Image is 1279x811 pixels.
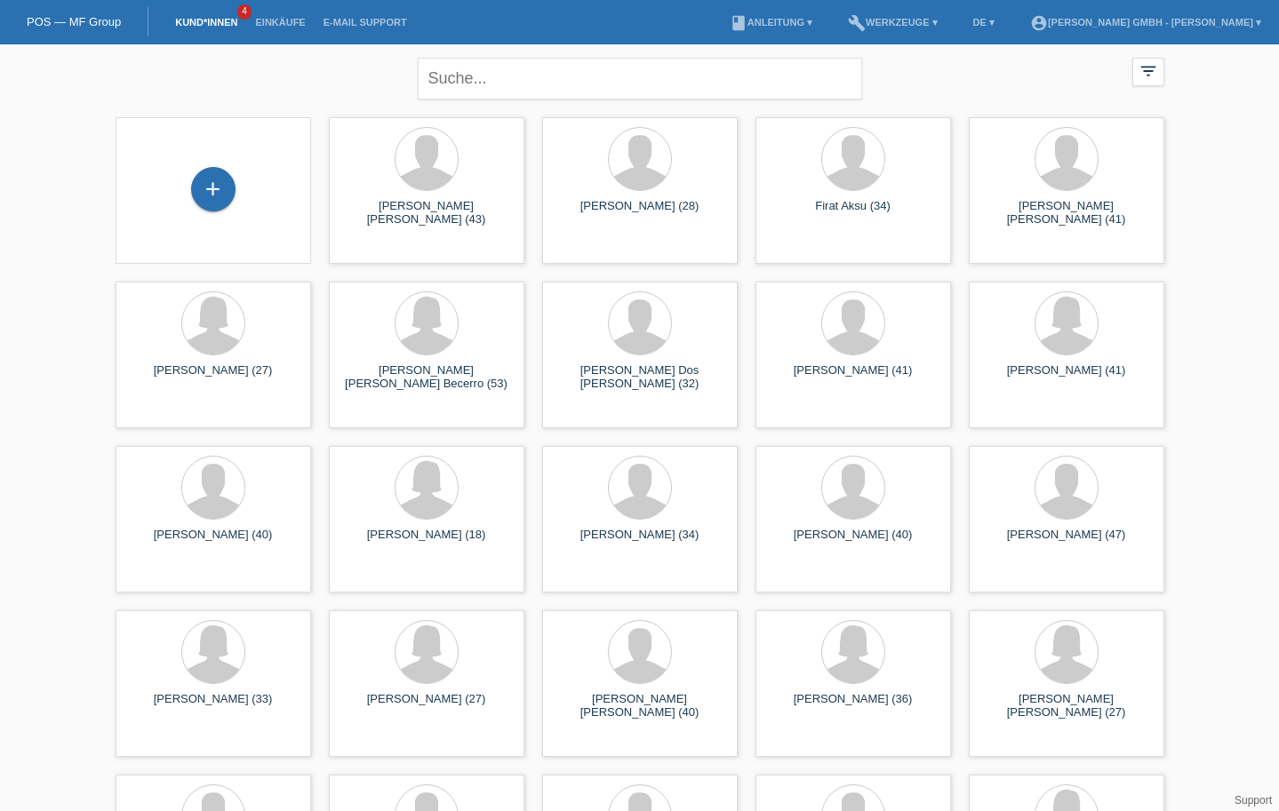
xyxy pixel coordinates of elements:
a: Kund*innen [166,17,246,28]
div: [PERSON_NAME] [PERSON_NAME] (43) [343,199,510,227]
div: [PERSON_NAME] Dos [PERSON_NAME] (32) [556,363,723,392]
a: Einkäufe [246,17,314,28]
div: [PERSON_NAME] [PERSON_NAME] (40) [556,692,723,720]
div: Firat Aksu (34) [770,199,937,227]
div: [PERSON_NAME] (18) [343,528,510,556]
div: [PERSON_NAME] (47) [983,528,1150,556]
a: E-Mail Support [315,17,416,28]
a: buildWerkzeuge ▾ [839,17,947,28]
i: book [730,14,747,32]
input: Suche... [418,58,862,99]
div: [PERSON_NAME] (28) [556,199,723,227]
div: [PERSON_NAME] (27) [130,363,297,392]
div: [PERSON_NAME] [PERSON_NAME] (27) [983,692,1150,720]
i: build [848,14,866,32]
div: [PERSON_NAME] (41) [983,363,1150,392]
a: DE ▾ [964,17,1003,28]
div: [PERSON_NAME] (34) [556,528,723,556]
div: [PERSON_NAME] (40) [770,528,937,556]
a: POS — MF Group [27,15,121,28]
div: [PERSON_NAME] (36) [770,692,937,720]
span: 4 [237,4,252,20]
div: [PERSON_NAME] (27) [343,692,510,720]
a: account_circle[PERSON_NAME] GmbH - [PERSON_NAME] ▾ [1021,17,1270,28]
div: [PERSON_NAME] (41) [770,363,937,392]
i: filter_list [1139,61,1158,81]
a: Support [1235,794,1272,807]
div: [PERSON_NAME] (33) [130,692,297,720]
a: bookAnleitung ▾ [721,17,821,28]
i: account_circle [1030,14,1048,32]
div: [PERSON_NAME] [PERSON_NAME] (41) [983,199,1150,227]
div: [PERSON_NAME] (40) [130,528,297,556]
div: [PERSON_NAME] [PERSON_NAME] Becerro (53) [343,363,510,392]
div: Kund*in hinzufügen [192,174,235,204]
